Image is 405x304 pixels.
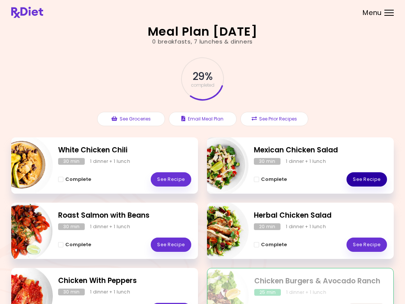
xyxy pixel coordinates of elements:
div: 30 min [58,158,85,165]
span: 29 % [193,70,212,83]
button: Complete - Mexican Chicken Salad [254,175,287,184]
a: See Recipe - Herbal Chicken Salad [346,238,387,252]
button: See Groceries [97,112,165,126]
span: completed [191,83,214,87]
span: Complete [261,242,287,248]
button: Email Meal Plan [169,112,237,126]
h2: Mexican Chicken Salad [254,145,387,156]
img: Info - Mexican Chicken Salad [186,134,249,197]
span: Complete [261,176,287,182]
div: 25 min [254,289,281,296]
img: RxDiet [11,7,43,18]
a: See Recipe - Roast Salmon with Beans [151,238,191,252]
h2: Herbal Chicken Salad [254,210,387,221]
h2: Meal Plan [DATE] [148,26,258,38]
button: Complete - Roast Salmon with Beans [58,240,91,249]
div: 0 breakfasts , 7 lunches & dinners [152,38,253,46]
button: See Prior Recipes [240,112,308,126]
div: 30 min [58,289,85,295]
button: Complete - White Chicken Chili [58,175,91,184]
h2: White Chicken Chili [58,145,191,156]
img: Info - Herbal Chicken Salad [186,200,249,262]
a: See Recipe - Mexican Chicken Salad [346,172,387,187]
h2: Chicken Burgers & Avocado Ranch [254,276,387,287]
a: See Recipe - White Chicken Chili [151,172,191,187]
div: 20 min [254,223,280,230]
div: 1 dinner + 1 lunch [90,158,130,165]
h2: Chicken With Peppers [58,275,191,286]
div: 1 dinner + 1 lunch [90,289,130,295]
div: 30 min [254,158,280,165]
div: 1 dinner + 1 lunch [286,289,326,296]
h2: Roast Salmon with Beans [58,210,191,221]
div: 30 min [58,223,85,230]
div: 1 dinner + 1 lunch [286,158,326,165]
div: 1 dinner + 1 lunch [286,223,326,230]
span: Complete [65,176,91,182]
div: 1 dinner + 1 lunch [90,223,130,230]
span: Complete [65,242,91,248]
button: Complete - Herbal Chicken Salad [254,240,287,249]
span: Menu [363,9,382,16]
